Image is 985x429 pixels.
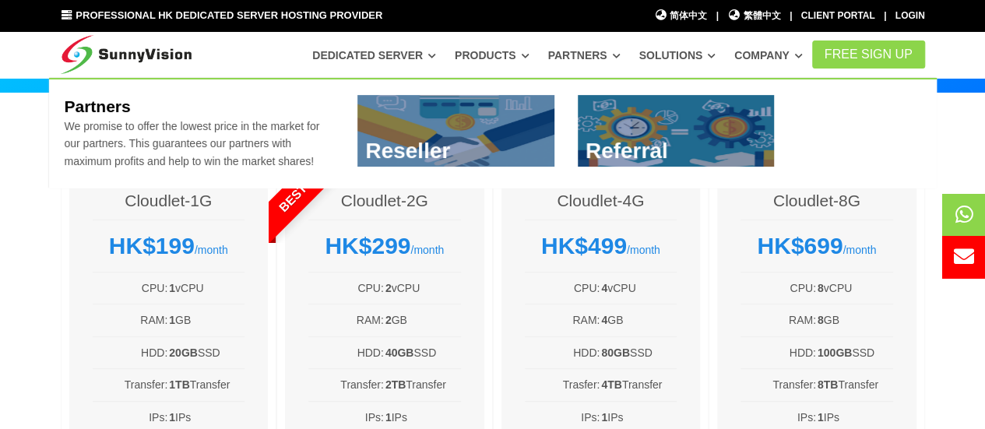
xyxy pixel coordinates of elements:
a: 简体中文 [654,9,708,23]
b: 1 [169,282,175,294]
td: IPs: [741,408,817,427]
h4: Cloudlet-4G [525,189,677,212]
a: Dedicated Server [312,41,436,69]
td: Transfer [385,375,461,394]
b: 1 [169,314,175,326]
b: 8 [818,314,824,326]
span: We promise to offer the lowest price in the market for our partners. This guarantees our partners... [64,120,319,167]
b: 20GB [169,346,198,359]
div: /month [741,232,893,260]
h4: Cloudlet-2G [308,189,461,212]
div: Partners [49,78,937,189]
td: IPs: [93,408,169,427]
strong: HK$499 [541,233,627,258]
td: IPs: [525,408,601,427]
td: Transfer: [741,375,817,394]
td: Transfer [817,375,893,394]
div: /month [93,232,245,260]
b: 4 [601,282,607,294]
td: SSD [385,343,461,362]
b: 8 [818,282,824,294]
td: HDD: [93,343,169,362]
a: Company [734,41,803,69]
b: 100GB [818,346,852,359]
td: HDD: [741,343,817,362]
a: Client Portal [801,10,875,21]
td: GB [168,311,244,329]
td: RAM: [525,311,601,329]
td: vCPU [817,279,893,297]
td: Transfer [168,375,244,394]
b: 4 [601,314,607,326]
td: IPs [385,408,461,427]
b: 2 [385,282,392,294]
b: 2TB [385,378,406,391]
strong: HK$699 [757,233,843,258]
b: 8TB [818,378,838,391]
td: RAM: [741,311,817,329]
strong: HK$199 [109,233,195,258]
td: GB [385,311,461,329]
b: 1 [601,411,607,424]
td: GB [600,311,677,329]
td: vCPU [385,279,461,297]
b: 1 [818,411,824,424]
a: Products [455,41,529,69]
td: Trasfer: [525,375,601,394]
td: IPs: [308,408,385,427]
b: 80GB [601,346,630,359]
strong: HK$299 [325,233,410,258]
b: 1 [169,411,175,424]
td: HDD: [308,343,385,362]
b: 1TB [169,378,189,391]
b: Partners [64,97,130,115]
td: Transfer [600,375,677,394]
td: HDD: [525,343,601,362]
a: FREE Sign Up [812,40,925,69]
td: SSD [817,343,893,362]
td: CPU: [93,279,169,297]
div: /month [308,232,461,260]
li: | [790,9,792,23]
td: Transfer: [93,375,169,394]
td: vCPU [168,279,244,297]
a: Solutions [638,41,716,69]
b: 4TB [601,378,621,391]
td: CPU: [525,279,601,297]
td: RAM: [308,311,385,329]
td: IPs [600,408,677,427]
b: 40GB [385,346,414,359]
td: GB [817,311,893,329]
td: SSD [600,343,677,362]
h4: Cloudlet-1G [93,189,245,212]
a: 繁體中文 [727,9,781,23]
a: Partners [548,41,621,69]
td: SSD [168,343,244,362]
td: CPU: [308,279,385,297]
h4: Cloudlet-8G [741,189,893,212]
li: | [716,9,718,23]
b: 1 [385,411,392,424]
td: CPU: [741,279,817,297]
a: Login [895,10,925,21]
b: 2 [385,314,392,326]
td: vCPU [600,279,677,297]
span: Professional HK Dedicated Server Hosting Provider [76,9,382,21]
td: RAM: [93,311,169,329]
td: IPs [817,408,893,427]
td: Transfer: [308,375,385,394]
td: IPs [168,408,244,427]
li: | [884,9,886,23]
div: /month [525,232,677,260]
